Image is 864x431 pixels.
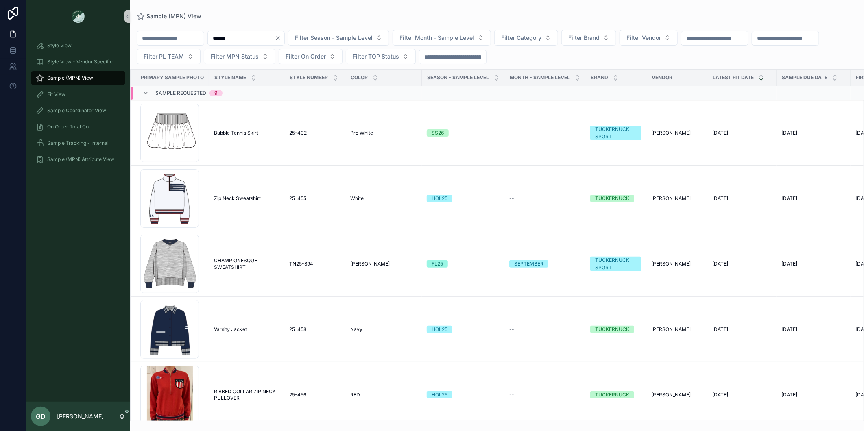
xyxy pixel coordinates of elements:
[350,392,360,398] span: RED
[47,156,114,163] span: Sample (MPN) Attribute View
[279,49,343,64] button: Select Button
[432,391,447,398] div: HOL25
[47,75,93,81] span: Sample (MPN) View
[712,195,728,202] span: [DATE]
[781,130,846,136] a: [DATE]
[781,261,846,267] a: [DATE]
[204,49,275,64] button: Select Button
[214,90,218,96] div: 9
[137,12,201,20] a: Sample (MPN) View
[350,326,417,333] a: Navy
[47,91,65,98] span: Fit View
[31,87,125,102] a: Fit View
[781,326,846,333] a: [DATE]
[351,74,368,81] span: Color
[350,326,362,333] span: Navy
[427,195,500,202] a: HOL25
[289,392,306,398] span: 25-456
[350,195,364,202] span: White
[353,52,399,61] span: Filter TOP Status
[509,326,514,333] span: --
[47,140,109,146] span: Sample Tracking - Internal
[781,195,846,202] a: [DATE]
[289,130,307,136] span: 25-402
[651,392,691,398] span: [PERSON_NAME]
[432,129,444,137] div: SS26
[289,326,306,333] span: 25-458
[781,392,797,398] span: [DATE]
[501,34,541,42] span: Filter Category
[214,388,279,401] a: RIBBED COLLAR ZIP NECK PULLOVER
[651,326,691,333] span: [PERSON_NAME]
[295,34,373,42] span: Filter Season - Sample Level
[712,130,772,136] a: [DATE]
[781,195,797,202] span: [DATE]
[590,126,641,140] a: TUCKERNUCK SPORT
[31,152,125,167] a: Sample (MPN) Attribute View
[509,130,580,136] a: --
[781,326,797,333] span: [DATE]
[47,42,72,49] span: Style View
[781,392,846,398] a: [DATE]
[350,130,373,136] span: Pro White
[427,260,500,268] a: FL25
[712,392,772,398] a: [DATE]
[652,74,672,81] span: Vendor
[72,10,85,23] img: App logo
[568,34,600,42] span: Filter Brand
[399,34,474,42] span: Filter Month - Sample Level
[782,74,827,81] span: Sample Due Date
[514,260,543,268] div: SEPTEMBER
[713,74,754,81] span: Latest Fit Date
[214,130,279,136] a: Bubble Tennis Skirt
[393,30,491,46] button: Select Button
[31,71,125,85] a: Sample (MPN) View
[31,38,125,53] a: Style View
[626,34,661,42] span: Filter Vendor
[26,33,130,177] div: scrollable content
[214,326,247,333] span: Varsity Jacket
[350,392,417,398] a: RED
[561,30,616,46] button: Select Button
[289,195,340,202] a: 25-455
[509,195,580,202] a: --
[31,103,125,118] a: Sample Coordinator View
[651,392,703,398] a: [PERSON_NAME]
[595,391,629,398] div: TUCKERNUCK
[595,326,629,333] div: TUCKERNUCK
[591,74,608,81] span: Brand
[427,129,500,137] a: SS26
[509,392,580,398] a: --
[214,257,279,270] span: CHAMPIONESQUE SWEATSHIRT
[651,261,691,267] span: [PERSON_NAME]
[427,326,500,333] a: HOL25
[275,35,284,41] button: Clear
[432,260,443,268] div: FL25
[214,74,246,81] span: Style Name
[31,120,125,134] a: On Order Total Co
[289,392,340,398] a: 25-456
[781,130,797,136] span: [DATE]
[509,326,580,333] a: --
[47,107,106,114] span: Sample Coordinator View
[510,74,570,81] span: MONTH - SAMPLE LEVEL
[590,326,641,333] a: TUCKERNUCK
[509,392,514,398] span: --
[509,195,514,202] span: --
[620,30,678,46] button: Select Button
[57,412,104,420] p: [PERSON_NAME]
[31,54,125,69] a: Style View - Vendor Specific
[509,130,514,136] span: --
[146,12,201,20] span: Sample (MPN) View
[47,59,113,65] span: Style View - Vendor Specific
[350,130,417,136] a: Pro White
[712,261,728,267] span: [DATE]
[144,52,184,61] span: Filter PL TEAM
[289,195,306,202] span: 25-455
[432,326,447,333] div: HOL25
[590,195,641,202] a: TUCKERNUCK
[350,261,390,267] span: [PERSON_NAME]
[432,195,447,202] div: HOL25
[214,326,279,333] a: Varsity Jacket
[595,195,629,202] div: TUCKERNUCK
